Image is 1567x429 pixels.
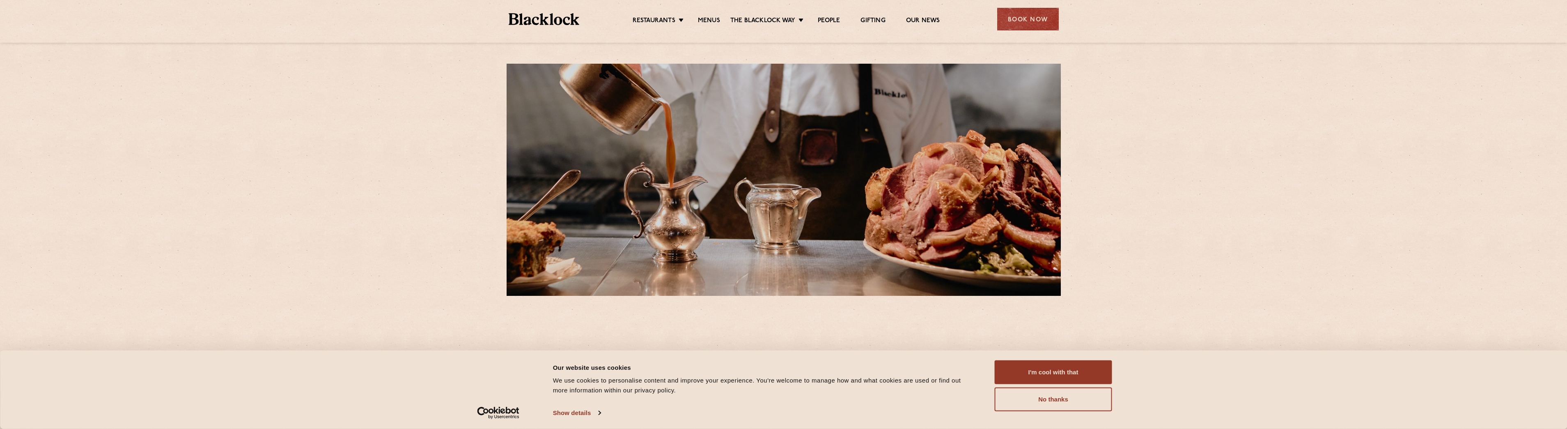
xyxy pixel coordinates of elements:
[509,13,580,25] img: BL_Textured_Logo-footer-cropped.svg
[553,376,976,395] div: We use cookies to personalise content and improve your experience. You're welcome to manage how a...
[818,17,840,26] a: People
[633,17,675,26] a: Restaurants
[995,360,1112,384] button: I'm cool with that
[860,17,885,26] a: Gifting
[462,407,534,419] a: Usercentrics Cookiebot - opens in a new window
[553,362,976,372] div: Our website uses cookies
[995,387,1112,411] button: No thanks
[730,17,795,26] a: The Blacklock Way
[906,17,940,26] a: Our News
[553,407,601,419] a: Show details
[698,17,720,26] a: Menus
[997,8,1059,30] div: Book Now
